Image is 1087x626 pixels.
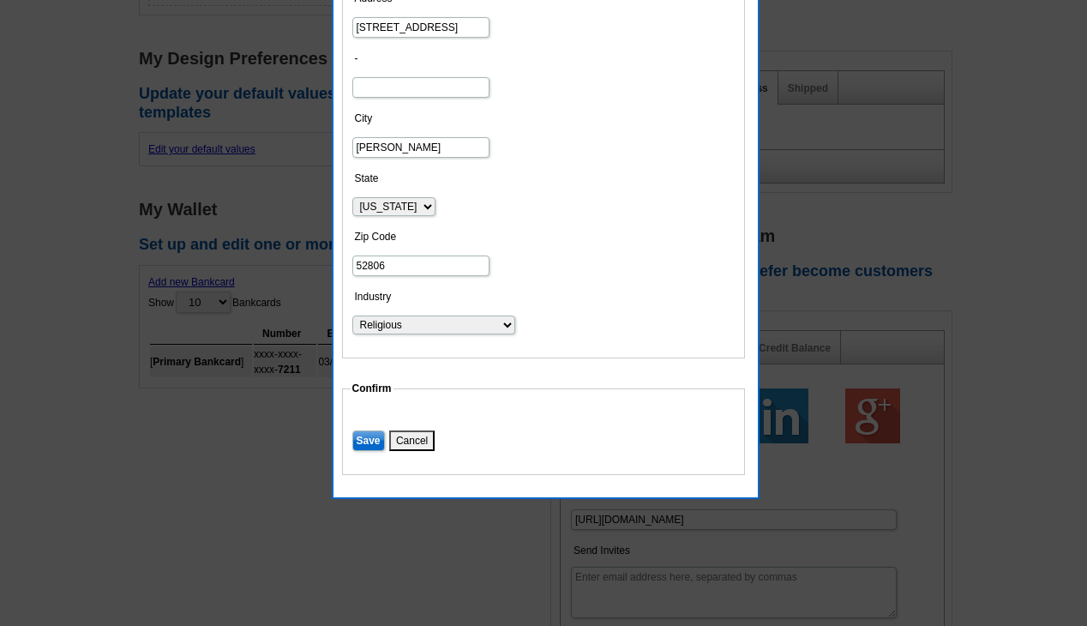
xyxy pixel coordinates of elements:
[352,430,385,451] input: Save
[351,381,393,396] legend: Confirm
[355,51,509,66] label: -
[355,229,509,244] label: Zip Code
[355,111,509,126] label: City
[389,430,435,451] button: Cancel
[744,227,1087,626] iframe: LiveChat chat widget
[355,289,509,304] label: Industry
[355,171,509,186] label: State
